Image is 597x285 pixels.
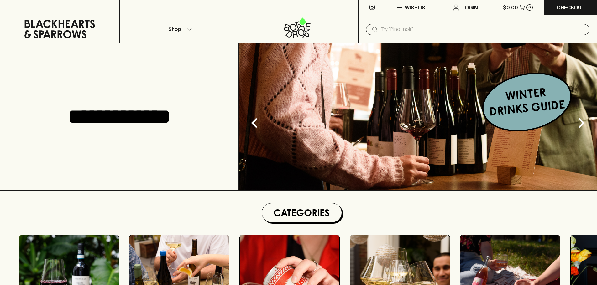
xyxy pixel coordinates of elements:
[569,110,594,135] button: Next
[120,4,125,11] p: ⠀
[239,43,597,190] img: optimise
[242,110,267,135] button: Previous
[168,25,181,33] p: Shop
[528,6,531,9] p: 0
[503,4,518,11] p: $0.00
[462,4,478,11] p: Login
[405,4,429,11] p: Wishlist
[264,206,339,220] h1: Categories
[557,4,585,11] p: Checkout
[381,24,584,34] input: Try "Pinot noir"
[120,15,239,43] button: Shop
